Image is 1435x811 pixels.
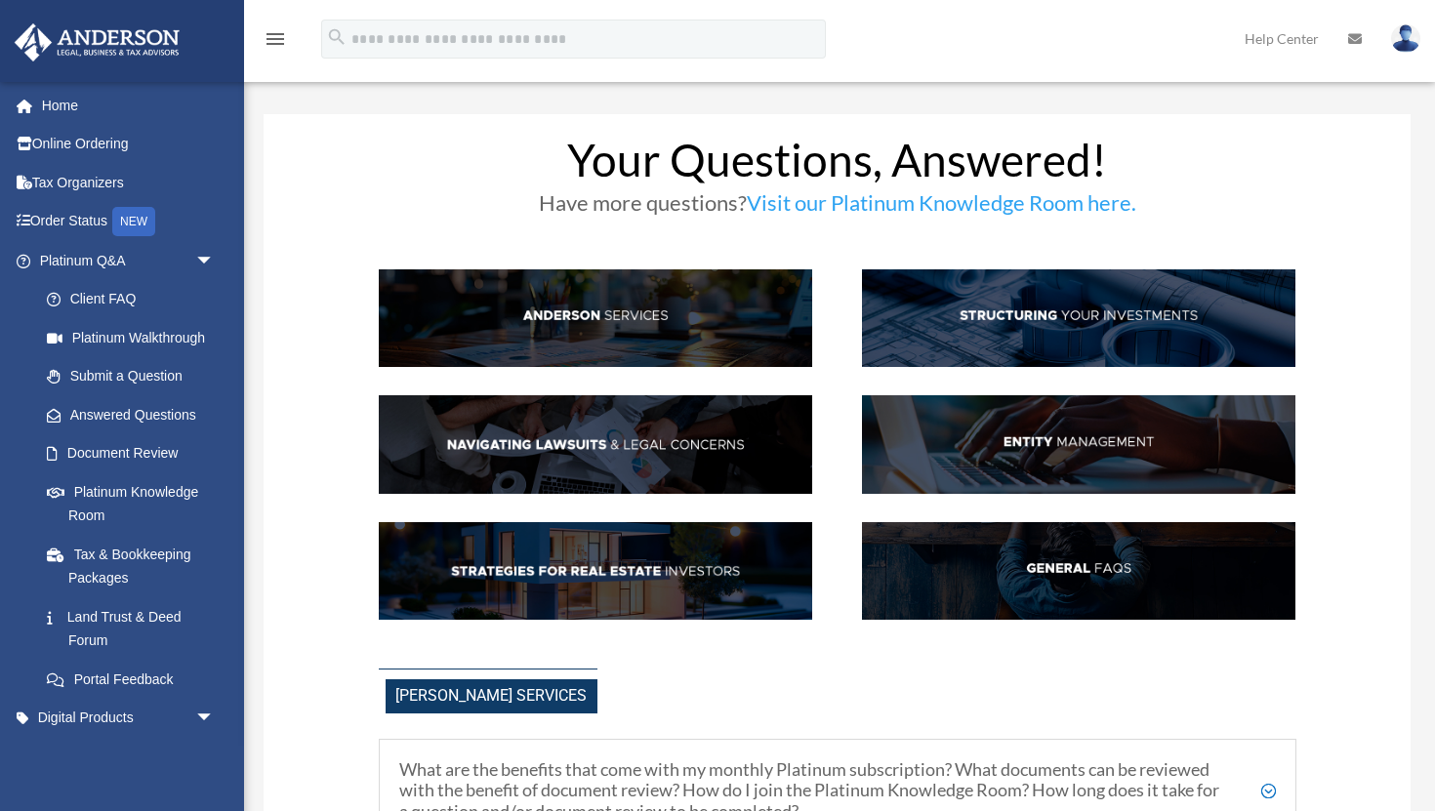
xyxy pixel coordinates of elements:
[27,434,244,473] a: Document Review
[27,535,244,597] a: Tax & Bookkeeping Packages
[27,280,234,319] a: Client FAQ
[379,138,1296,192] h1: Your Questions, Answered!
[27,597,244,660] a: Land Trust & Deed Forum
[27,472,244,535] a: Platinum Knowledge Room
[862,522,1295,621] img: GenFAQ_hdr
[27,395,244,434] a: Answered Questions
[379,522,812,621] img: StratsRE_hdr
[862,269,1295,368] img: StructInv_hdr
[14,125,244,164] a: Online Ordering
[27,357,244,396] a: Submit a Question
[379,269,812,368] img: AndServ_hdr
[386,679,597,713] span: [PERSON_NAME] Services
[195,241,234,281] span: arrow_drop_down
[379,192,1296,223] h3: Have more questions?
[14,737,244,776] a: My Entitiesarrow_drop_down
[112,207,155,236] div: NEW
[9,23,185,61] img: Anderson Advisors Platinum Portal
[326,26,348,48] i: search
[862,395,1295,494] img: EntManag_hdr
[14,241,244,280] a: Platinum Q&Aarrow_drop_down
[27,660,244,699] a: Portal Feedback
[1391,24,1420,53] img: User Pic
[27,318,244,357] a: Platinum Walkthrough
[747,189,1136,225] a: Visit our Platinum Knowledge Room here.
[195,737,234,777] span: arrow_drop_down
[14,699,244,738] a: Digital Productsarrow_drop_down
[379,395,812,494] img: NavLaw_hdr
[264,27,287,51] i: menu
[264,34,287,51] a: menu
[195,699,234,739] span: arrow_drop_down
[14,86,244,125] a: Home
[14,202,244,242] a: Order StatusNEW
[14,163,244,202] a: Tax Organizers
